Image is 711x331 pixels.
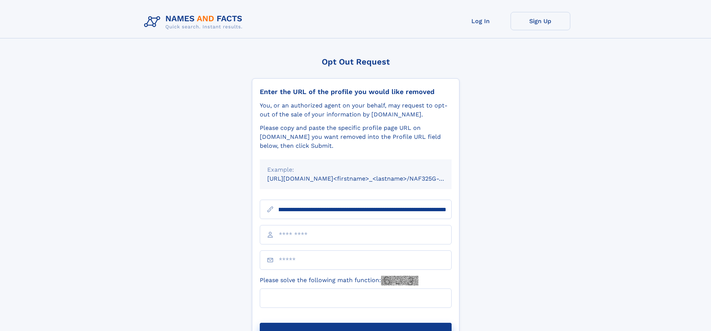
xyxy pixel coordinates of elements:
[511,12,570,30] a: Sign Up
[451,12,511,30] a: Log In
[260,276,418,285] label: Please solve the following math function:
[260,124,452,150] div: Please copy and paste the specific profile page URL on [DOMAIN_NAME] you want removed into the Pr...
[252,57,459,66] div: Opt Out Request
[260,88,452,96] div: Enter the URL of the profile you would like removed
[141,12,249,32] img: Logo Names and Facts
[267,165,444,174] div: Example:
[260,101,452,119] div: You, or an authorized agent on your behalf, may request to opt-out of the sale of your informatio...
[267,175,466,182] small: [URL][DOMAIN_NAME]<firstname>_<lastname>/NAF325G-xxxxxxxx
